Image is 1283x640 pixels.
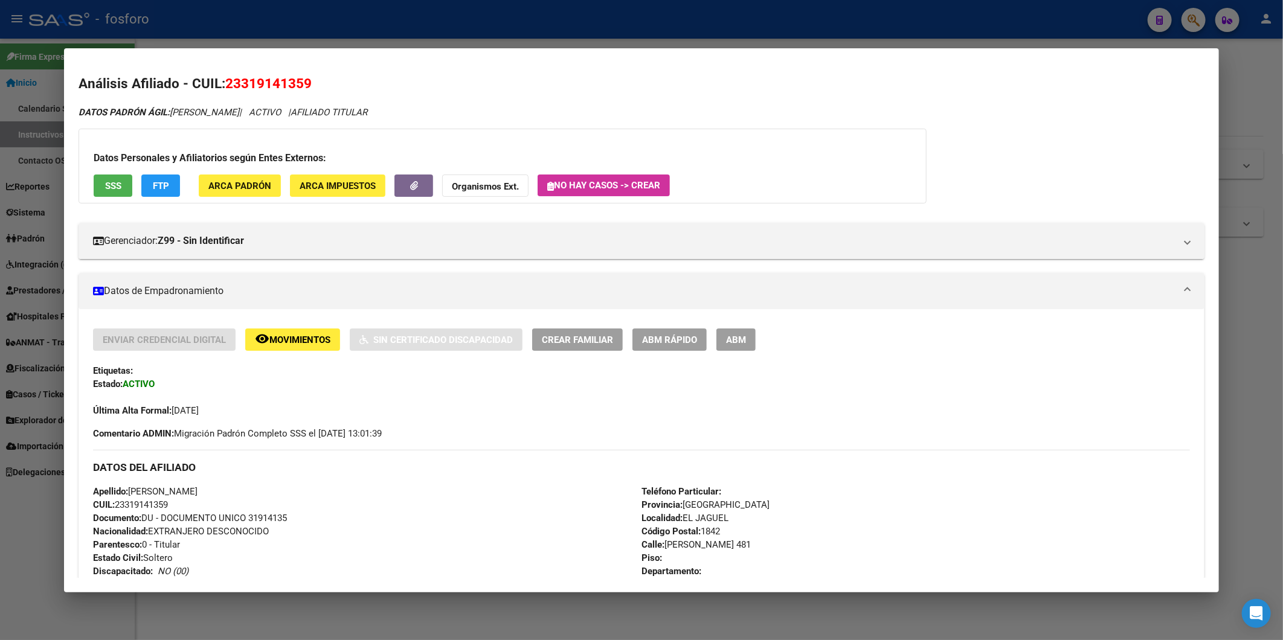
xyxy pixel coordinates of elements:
mat-icon: remove_red_eye [255,331,269,346]
span: [PERSON_NAME] 481 [641,539,751,550]
span: 23319141359 [225,75,312,91]
button: ARCA Impuestos [290,174,385,197]
strong: Apellido: [93,486,128,497]
strong: Piso: [641,552,662,563]
strong: DATOS PADRÓN ÁGIL: [79,107,170,118]
span: AFILIADO TITULAR [291,107,367,118]
button: SSS [94,174,132,197]
strong: Comentario ADMIN: [93,428,174,439]
strong: Documento: [93,513,141,523]
h3: Datos Personales y Afiliatorios según Entes Externos: [94,151,912,165]
span: ARCA Impuestos [300,181,376,191]
span: [PERSON_NAME] [79,107,239,118]
span: 23319141359 [93,499,168,510]
button: Organismos Ext. [442,174,529,197]
strong: Calle: [641,539,664,550]
button: Crear Familiar [532,328,623,351]
button: Enviar Credencial Digital [93,328,236,351]
span: ARCA Padrón [208,181,271,191]
span: EL JAGUEL [641,513,728,523]
button: ARCA Padrón [199,174,281,197]
strong: Discapacitado: [93,566,153,577]
span: DU - DOCUMENTO UNICO 31914135 [93,513,287,523]
strong: Departamento: [641,566,701,577]
button: No hay casos -> Crear [538,174,670,196]
span: Enviar Credencial Digital [103,334,226,345]
button: ABM [716,328,756,351]
span: No hay casos -> Crear [547,180,660,191]
strong: Localidad: [641,513,683,523]
button: Sin Certificado Discapacidad [350,328,523,351]
span: [DATE] [93,405,199,416]
strong: Etiquetas: [93,365,133,376]
span: ABM Rápido [642,334,697,345]
mat-expansion-panel-header: Datos de Empadronamiento [79,273,1204,309]
strong: Nacionalidad: [93,526,148,537]
span: [PERSON_NAME] [93,486,198,497]
strong: Última Alta Formal: [93,405,172,416]
span: Sin Certificado Discapacidad [373,334,513,345]
mat-expansion-panel-header: Gerenciador:Z99 - Sin Identificar [79,223,1204,259]
span: ABM [726,334,746,345]
button: Movimientos [245,328,340,351]
strong: Provincia: [641,499,683,510]
mat-panel-title: Datos de Empadronamiento [93,284,1175,298]
h2: Análisis Afiliado - CUIL: [79,74,1204,94]
strong: ACTIVO [123,379,155,389]
span: Soltero [93,552,173,563]
strong: Organismos Ext. [452,181,519,192]
strong: Teléfono Particular: [641,486,721,497]
h3: DATOS DEL AFILIADO [93,461,1190,474]
span: EXTRANJERO DESCONOCIDO [93,526,269,537]
span: [GEOGRAPHIC_DATA] [641,499,770,510]
strong: CUIL: [93,499,115,510]
strong: Parentesco: [93,539,142,550]
span: 0 - Titular [93,539,180,550]
span: FTP [153,181,169,191]
strong: Z99 - Sin Identificar [158,234,244,248]
span: Movimientos [269,334,330,345]
i: NO (00) [158,566,188,577]
span: Crear Familiar [542,334,613,345]
span: Migración Padrón Completo SSS el [DATE] 13:01:39 [93,427,382,440]
span: SSS [105,181,121,191]
button: FTP [141,174,180,197]
strong: Estado Civil: [93,552,143,563]
button: ABM Rápido [632,328,707,351]
strong: Estado: [93,379,123,389]
div: Open Intercom Messenger [1242,599,1271,628]
i: | ACTIVO | [79,107,367,118]
span: 1842 [641,526,720,537]
strong: Código Postal: [641,526,701,537]
mat-panel-title: Gerenciador: [93,234,1175,248]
